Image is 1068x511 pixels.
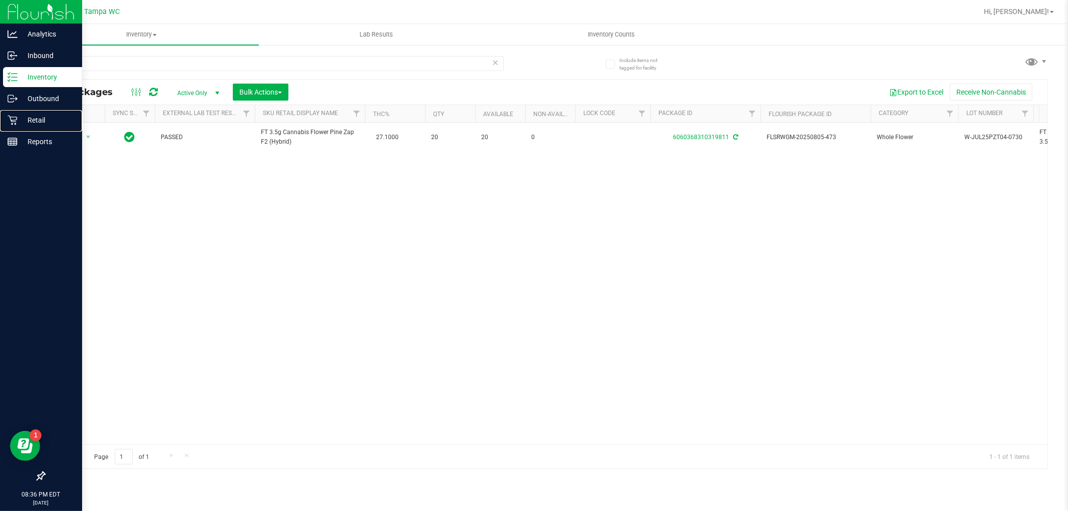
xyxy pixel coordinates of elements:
[18,93,78,105] p: Outbound
[163,110,241,117] a: External Lab Test Result
[1017,105,1033,122] a: Filter
[125,130,135,144] span: In Sync
[431,133,469,142] span: 20
[619,57,669,72] span: Include items not tagged for facility
[238,105,255,122] a: Filter
[24,30,259,39] span: Inventory
[18,28,78,40] p: Analytics
[673,134,729,141] a: 6060368310319811
[767,133,865,142] span: FLSRWGM-20250805-473
[138,105,155,122] a: Filter
[966,110,1002,117] a: Lot Number
[8,51,18,61] inline-svg: Inbound
[583,110,615,117] a: Lock Code
[371,130,404,145] span: 27.1000
[879,110,908,117] a: Category
[883,84,950,101] button: Export to Excel
[10,431,40,461] iframe: Resource center
[533,111,578,118] a: Non-Available
[18,71,78,83] p: Inventory
[86,449,158,464] span: Page of 1
[481,133,519,142] span: 20
[5,499,78,506] p: [DATE]
[24,24,259,45] a: Inventory
[492,56,499,69] span: Clear
[18,50,78,62] p: Inbound
[85,8,120,16] span: Tampa WC
[877,133,952,142] span: Whole Flower
[531,133,569,142] span: 0
[658,110,692,117] a: Package ID
[233,84,288,101] button: Bulk Actions
[8,29,18,39] inline-svg: Analytics
[113,110,151,117] a: Sync Status
[348,105,365,122] a: Filter
[261,128,359,147] span: FT 3.5g Cannabis Flower Pine Zap F2 (Hybrid)
[8,94,18,104] inline-svg: Outbound
[18,114,78,126] p: Retail
[30,429,42,441] iframe: Resource center unread badge
[115,449,133,464] input: 1
[769,111,832,118] a: Flourish Package ID
[161,133,249,142] span: PASSED
[8,137,18,147] inline-svg: Reports
[981,449,1037,464] span: 1 - 1 of 1 items
[732,134,738,141] span: Sync from Compliance System
[494,24,729,45] a: Inventory Counts
[744,105,761,122] a: Filter
[433,111,444,118] a: Qty
[942,105,958,122] a: Filter
[950,84,1032,101] button: Receive Non-Cannabis
[574,30,648,39] span: Inventory Counts
[44,56,504,71] input: Search Package ID, Item Name, SKU, Lot or Part Number...
[634,105,650,122] a: Filter
[52,87,123,98] span: All Packages
[259,24,494,45] a: Lab Results
[373,111,390,118] a: THC%
[18,136,78,148] p: Reports
[239,88,282,96] span: Bulk Actions
[8,115,18,125] inline-svg: Retail
[263,110,338,117] a: Sku Retail Display Name
[82,130,95,144] span: select
[346,30,407,39] span: Lab Results
[964,133,1027,142] span: W-JUL25PZT04-0730
[5,490,78,499] p: 08:36 PM EDT
[8,72,18,82] inline-svg: Inventory
[483,111,513,118] a: Available
[984,8,1049,16] span: Hi, [PERSON_NAME]!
